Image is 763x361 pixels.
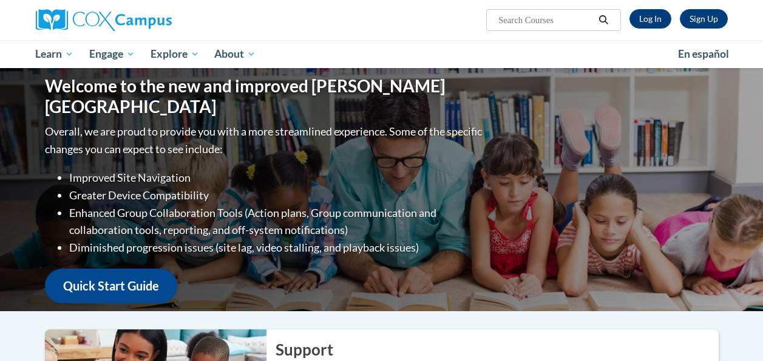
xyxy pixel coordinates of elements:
[45,269,177,303] a: Quick Start Guide
[143,40,207,68] a: Explore
[36,9,172,31] img: Cox Campus
[36,9,254,31] a: Cox Campus
[28,40,82,68] a: Learn
[69,169,485,187] li: Improved Site Navigation
[89,47,135,61] span: Engage
[206,40,263,68] a: About
[69,187,485,204] li: Greater Device Compatibility
[670,41,737,67] a: En español
[276,339,719,360] h2: Support
[594,13,612,27] button: Search
[45,76,485,117] h1: Welcome to the new and improved [PERSON_NAME][GEOGRAPHIC_DATA]
[680,9,728,29] a: Register
[27,40,737,68] div: Main menu
[81,40,143,68] a: Engage
[45,123,485,158] p: Overall, we are proud to provide you with a more streamlined experience. Some of the specific cha...
[69,204,485,239] li: Enhanced Group Collaboration Tools (Action plans, Group communication and collaboration tools, re...
[35,47,73,61] span: Learn
[629,9,671,29] a: Log In
[678,47,729,60] span: En español
[151,47,199,61] span: Explore
[214,47,256,61] span: About
[497,13,594,27] input: Search Courses
[69,239,485,256] li: Diminished progression issues (site lag, video stalling, and playback issues)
